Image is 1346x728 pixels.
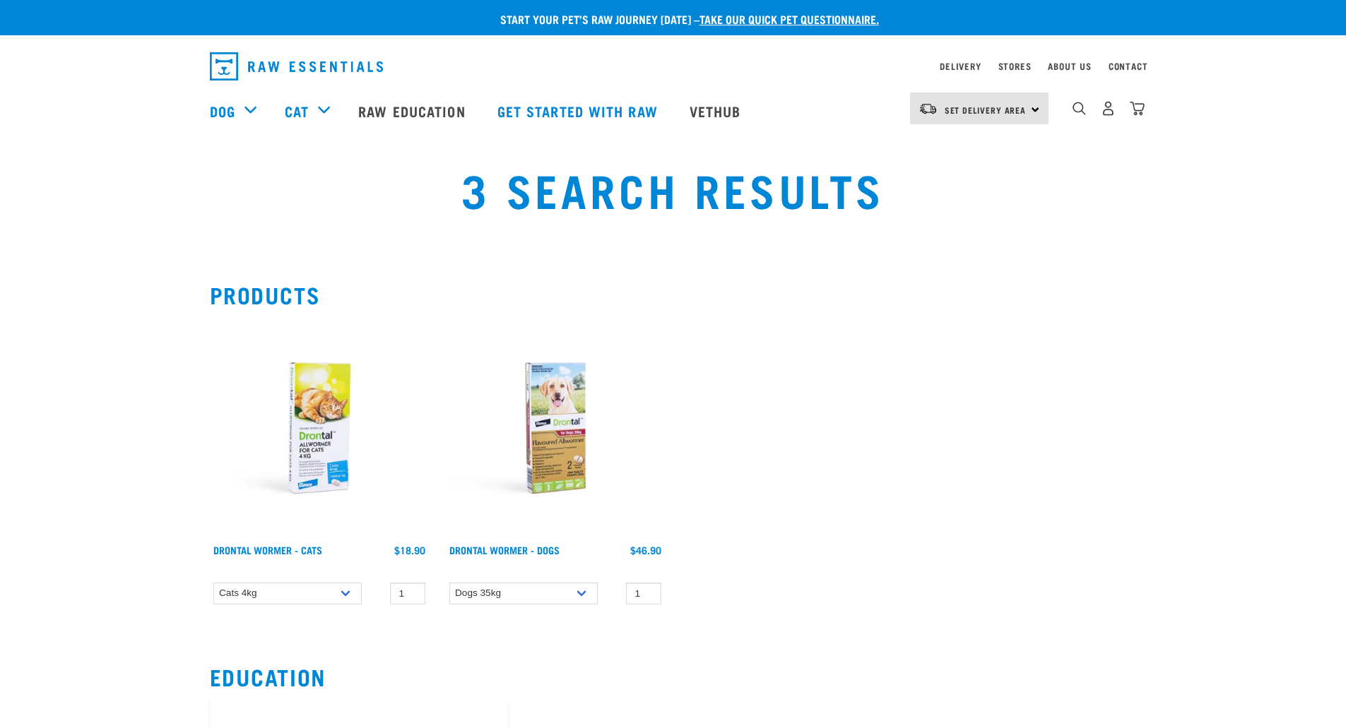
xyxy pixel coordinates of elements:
a: Get started with Raw [483,83,675,139]
a: Contact [1109,64,1148,68]
img: home-icon@2x.png [1130,101,1145,116]
a: Dog [210,100,235,121]
input: 1 [390,583,425,604]
a: About Us [1048,64,1091,68]
a: Raw Education [344,83,483,139]
h2: Products [210,282,1137,307]
h1: 3 Search Results [249,163,1096,214]
a: Delivery [940,64,981,68]
a: take our quick pet questionnaire. [699,16,879,22]
div: $46.90 [630,544,661,556]
span: Set Delivery Area [945,107,1027,112]
img: home-icon-1@2x.png [1073,102,1086,115]
a: Drontal Wormer - Dogs [449,547,560,552]
img: RE Product Shoot 2023 Nov8661 [446,318,665,537]
img: van-moving.png [919,102,938,115]
a: Stores [998,64,1032,68]
img: user.png [1101,101,1116,116]
a: Drontal Wormer - Cats [213,547,322,552]
img: RE Product Shoot 2023 Nov8662 [210,318,429,537]
img: Raw Essentials Logo [210,52,383,80]
a: Vethub [675,83,759,139]
div: $18.90 [394,544,425,556]
a: Cat [285,100,309,121]
input: 1 [626,583,661,604]
h2: Education [210,664,1137,689]
nav: dropdown navigation [199,47,1148,86]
